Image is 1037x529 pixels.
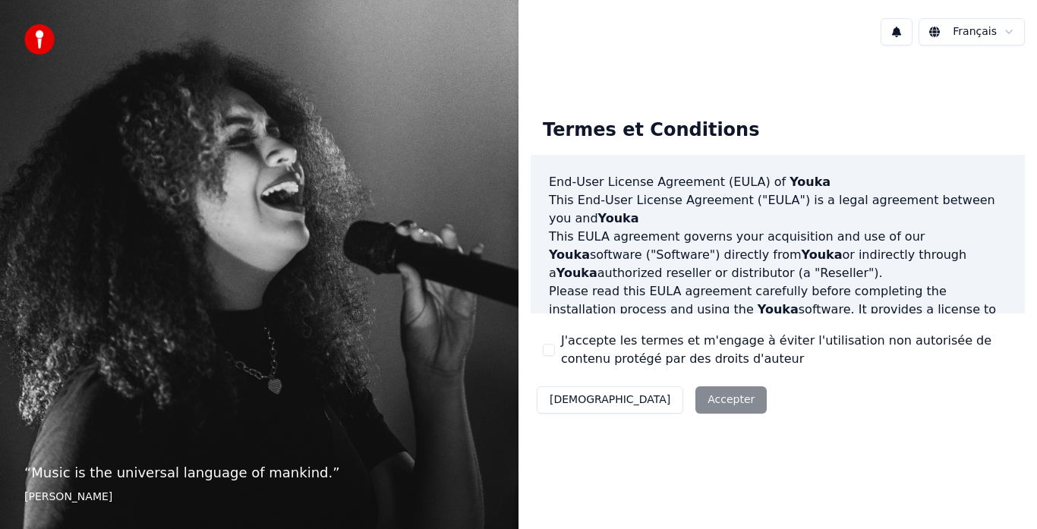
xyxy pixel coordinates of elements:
p: Please read this EULA agreement carefully before completing the installation process and using th... [549,282,1007,355]
p: This End-User License Agreement ("EULA") is a legal agreement between you and [549,191,1007,228]
p: This EULA agreement governs your acquisition and use of our software ("Software") directly from o... [549,228,1007,282]
h3: End-User License Agreement (EULA) of [549,173,1007,191]
span: Youka [802,247,843,262]
div: Termes et Conditions [531,106,771,155]
label: J'accepte les termes et m'engage à éviter l'utilisation non autorisée de contenu protégé par des ... [561,332,1013,368]
p: “ Music is the universal language of mankind. ” [24,462,494,483]
button: [DEMOGRAPHIC_DATA] [537,386,683,414]
span: Youka [758,302,799,316]
footer: [PERSON_NAME] [24,490,494,505]
img: youka [24,24,55,55]
span: Youka [790,175,831,189]
span: Youka [549,247,590,262]
span: Youka [598,211,639,225]
span: Youka [556,266,597,280]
